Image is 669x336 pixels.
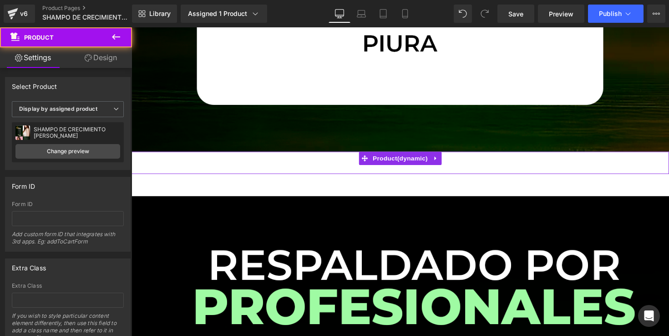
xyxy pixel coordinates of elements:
span: Publish [599,10,622,17]
a: Change preview [15,144,120,159]
b: Display by assigned product [19,105,97,112]
a: Desktop [329,5,350,23]
span: Library [149,10,171,18]
div: Form ID [12,177,35,190]
a: Product Pages [42,5,147,12]
a: Laptop [350,5,372,23]
a: Tablet [372,5,394,23]
a: Expand / Collapse [306,127,318,141]
span: Product [24,34,54,41]
div: Open Intercom Messenger [638,305,660,327]
div: Extra Class [12,283,124,289]
a: Preview [538,5,584,23]
button: More [647,5,665,23]
div: Extra Class [12,259,46,272]
img: pImage [15,125,30,140]
span: Product [245,127,306,141]
div: Select Product [12,78,57,90]
button: Redo [476,5,494,23]
a: v6 [4,5,35,23]
a: Design [68,47,134,68]
a: Mobile [394,5,416,23]
button: Undo [454,5,472,23]
div: Add custom form ID that integrates with 3rd apps. Eg: addToCartForm [12,231,124,251]
div: SHAMPO DE CRECIMIENTO [PERSON_NAME] [34,126,120,139]
div: v6 [18,8,30,20]
span: SHAMPO DE CRECIMIENTO [PERSON_NAME] [42,14,130,21]
a: New Library [132,5,177,23]
button: Publish [588,5,644,23]
span: Preview [549,9,573,19]
span: Save [508,9,523,19]
div: Form ID [12,201,124,207]
div: Assigned 1 Product [188,9,260,18]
